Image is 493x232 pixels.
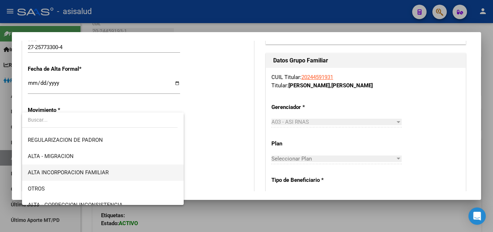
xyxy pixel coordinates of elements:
[468,207,486,225] div: Open Intercom Messenger
[28,137,103,143] span: REGULARIZACION DE PADRON
[28,153,74,159] span: ALTA - MIGRACION
[28,169,109,176] span: ALTA INCORPORACION FAMILIAR
[28,202,123,208] span: ALTA - CORRECCION INCONSISTENCIA
[28,185,45,192] span: OTROS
